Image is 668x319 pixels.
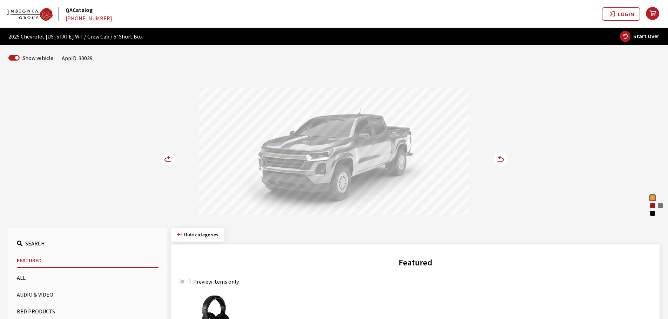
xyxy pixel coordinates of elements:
[171,228,224,242] button: Hide categories
[180,256,651,269] h2: Featured
[633,33,659,40] span: Start Over
[649,210,656,217] div: Black
[657,194,664,201] div: Summit White
[7,7,64,20] a: QACatalog logo
[649,194,656,201] div: Sunrise Orange
[17,304,158,318] button: Bed Products
[620,30,660,42] button: Start Over
[17,253,158,268] button: Featured
[62,54,93,62] div: AppID: 30039
[25,240,45,247] span: Search
[66,15,112,22] a: [PHONE_NUMBER]
[7,8,53,21] img: Dashboard
[649,202,656,209] div: Radiant Red Tintcoat
[17,271,158,285] button: All
[66,6,93,13] a: QACatalog
[22,54,53,62] label: Show vehicle
[193,277,239,286] label: Preview items only
[602,7,640,21] button: Log In
[657,202,664,209] div: Sterling Gray Metallic
[17,287,158,301] button: Audio & Video
[8,32,143,41] span: 2025 Chevrolet [US_STATE] WT / Crew Cab / 5' Short Box
[646,1,668,26] button: your cart
[184,231,218,238] span: Click to hide category section.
